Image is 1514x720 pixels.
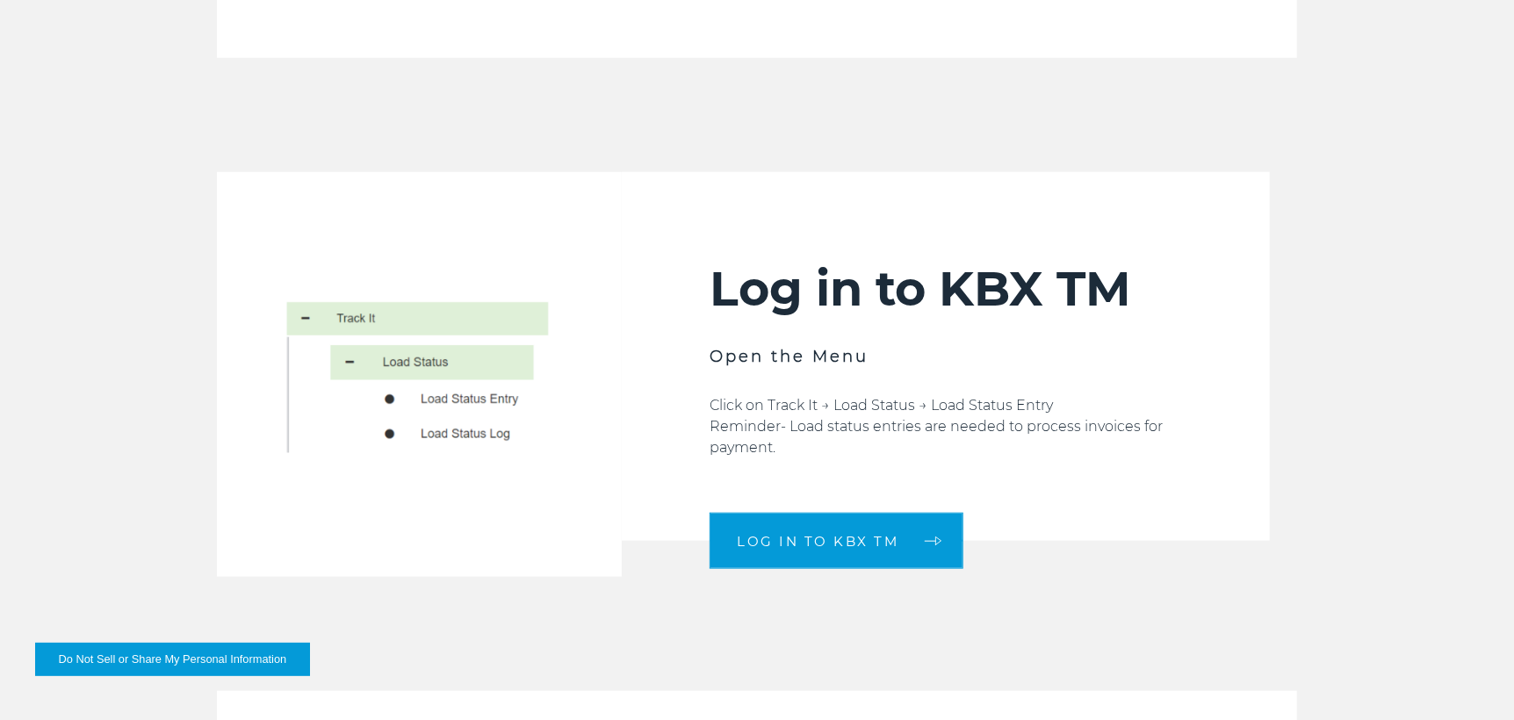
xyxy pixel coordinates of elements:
h2: Log in to KBX TM [710,260,1182,318]
h3: Open the Menu [710,344,1182,369]
a: LOG IN TO KBX TM arrow arrow [710,513,963,569]
p: Click on Track It → Load Status → Load Status Entry Reminder- Load status entries are needed to p... [710,395,1182,458]
button: Do Not Sell or Share My Personal Information [35,643,310,676]
span: LOG IN TO KBX TM [737,535,898,548]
